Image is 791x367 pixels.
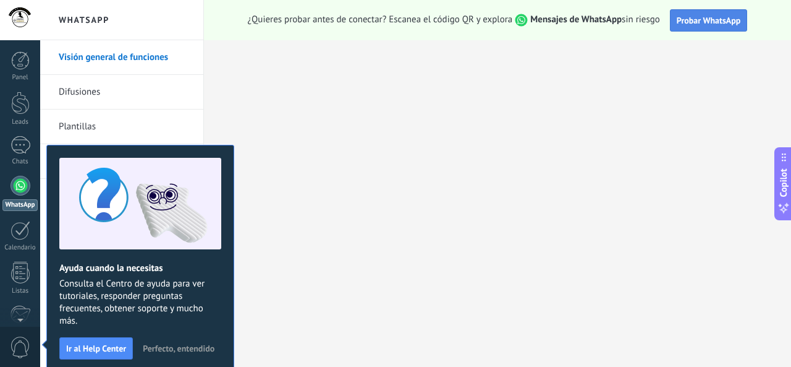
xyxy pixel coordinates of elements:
[59,262,221,274] h2: Ayuda cuando la necesitas
[59,75,191,110] a: Difusiones
[66,344,126,353] span: Ir al Help Center
[2,118,38,126] div: Leads
[2,244,38,252] div: Calendario
[59,144,191,179] a: Bots
[40,75,203,110] li: Difusiones
[2,287,38,295] div: Listas
[530,14,622,25] strong: Mensajes de WhatsApp
[40,40,203,75] li: Visión general de funciones
[2,158,38,166] div: Chats
[59,337,133,360] button: Ir al Help Center
[677,15,741,26] span: Probar WhatsApp
[248,14,660,27] span: ¿Quieres probar antes de conectar? Escanea el código QR y explora sin riesgo
[670,9,748,32] button: Probar WhatsApp
[2,74,38,82] div: Panel
[40,144,203,179] li: Bots
[137,339,220,358] button: Perfecto, entendido
[143,344,214,353] span: Perfecto, entendido
[40,110,203,144] li: Plantillas
[777,168,790,197] span: Copilot
[2,199,38,211] div: WhatsApp
[59,278,221,327] span: Consulta el Centro de ayuda para ver tutoriales, responder preguntas frecuentes, obtener soporte ...
[59,40,191,75] a: Visión general de funciones
[59,110,191,144] a: Plantillas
